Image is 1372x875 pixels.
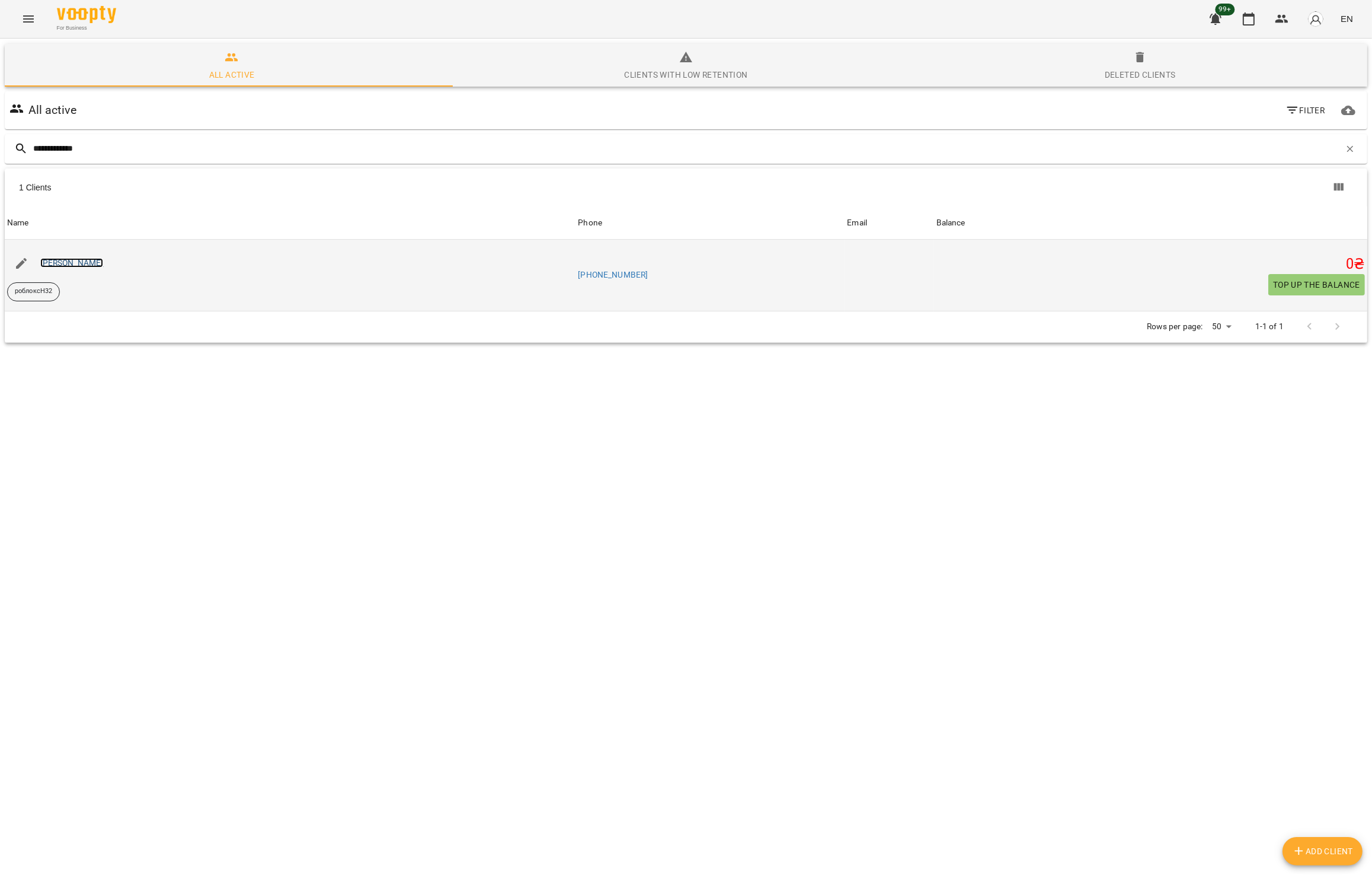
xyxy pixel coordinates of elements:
[1336,8,1358,30] button: EN
[7,216,573,230] span: Name
[936,255,1365,273] h5: 0 ₴
[15,287,52,297] p: роблоксН32
[19,182,688,193] div: 1 Clients
[847,216,867,230] div: Sort
[578,216,842,230] span: Phone
[1105,68,1176,82] div: Deleted clients
[1281,100,1330,121] button: Filter
[936,216,965,230] div: Sort
[14,5,43,33] button: Menu
[936,216,1365,230] span: Balance
[847,216,931,230] span: Email
[1341,12,1353,25] span: EN
[578,216,602,230] div: Sort
[7,282,60,301] div: роблоксН32
[7,216,29,230] div: Name
[57,24,116,32] span: For Business
[1325,173,1353,202] button: Columns view
[1273,278,1360,292] span: Top up the balance
[28,101,76,119] h6: All active
[1216,4,1235,15] span: 99+
[40,258,104,268] a: [PERSON_NAME]
[5,168,1367,206] div: Table Toolbar
[209,68,255,82] div: All active
[578,216,602,230] div: Phone
[57,6,116,23] img: Voopty Logo
[936,216,965,230] div: Balance
[1255,321,1284,333] p: 1-1 of 1
[1268,274,1365,295] button: Top up the balance
[1285,103,1325,117] span: Filter
[7,216,29,230] div: Sort
[1207,318,1236,335] div: 50
[1147,321,1203,333] p: Rows per page:
[847,216,867,230] div: Email
[624,68,747,82] div: Clients with low retention
[1307,11,1324,27] img: avatar_s.png
[578,270,648,279] a: [PHONE_NUMBER]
